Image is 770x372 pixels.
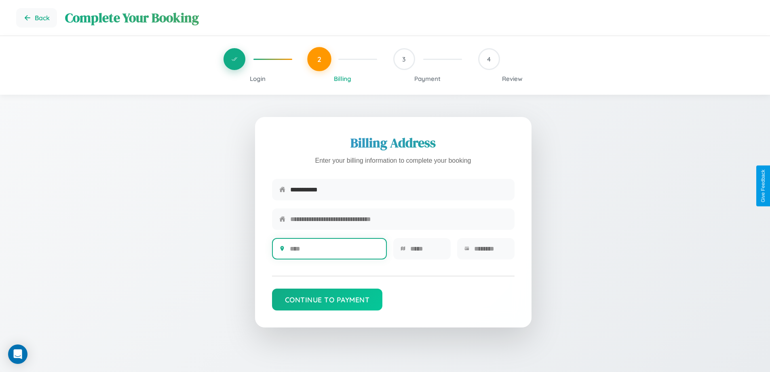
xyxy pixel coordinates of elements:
span: 3 [402,55,406,63]
span: Review [502,75,523,83]
button: Continue to Payment [272,289,383,310]
div: Give Feedback [760,170,766,202]
h1: Complete Your Booking [65,9,754,27]
span: 2 [317,55,321,64]
span: Billing [334,75,351,83]
span: 4 [487,55,491,63]
button: Go back [16,8,57,28]
div: Open Intercom Messenger [8,344,27,364]
span: Payment [414,75,441,83]
h2: Billing Address [272,134,515,152]
span: Login [250,75,266,83]
p: Enter your billing information to complete your booking [272,155,515,167]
